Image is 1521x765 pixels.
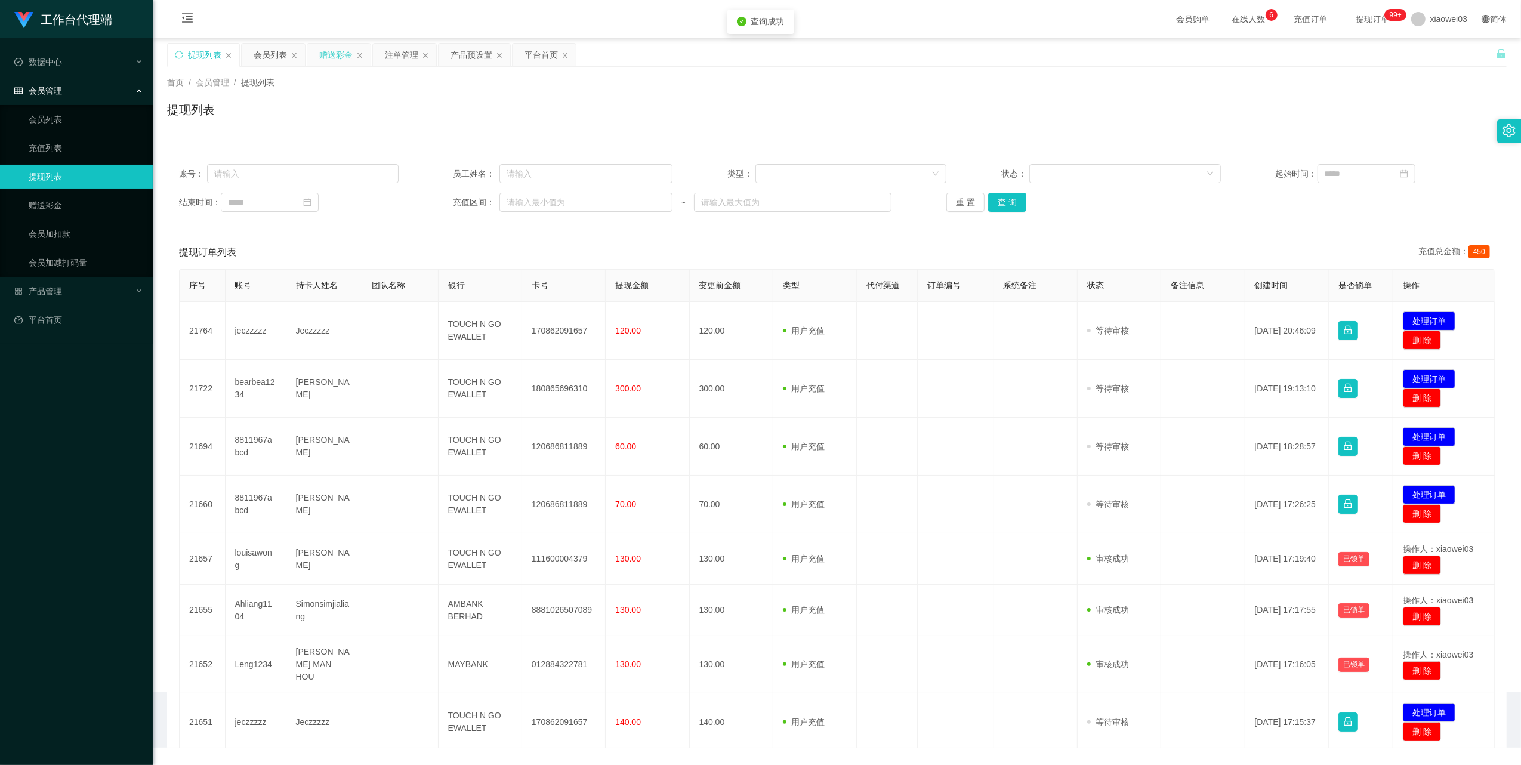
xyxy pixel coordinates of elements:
i: 图标: table [14,87,23,95]
span: / [189,78,191,87]
input: 请输入 [499,164,672,183]
td: 140.00 [690,693,773,751]
span: 起始时间： [1276,168,1318,180]
td: [DATE] 17:17:55 [1245,585,1329,636]
div: 赠送彩金 [319,44,353,66]
td: 21660 [180,476,226,533]
td: Jeczzzzz [286,693,363,751]
span: 等待审核 [1087,499,1129,509]
td: 130.00 [690,585,773,636]
i: 图标: close [291,52,298,59]
a: 会员加扣款 [29,222,143,246]
span: 140.00 [615,717,641,727]
button: 图标: lock [1338,495,1358,514]
span: 操作 [1403,280,1420,290]
i: 图标: unlock [1496,48,1507,59]
td: 21652 [180,636,226,693]
span: 类型 [783,280,800,290]
td: [DATE] 18:28:57 [1245,418,1329,476]
td: 21722 [180,360,226,418]
td: 180865696310 [522,360,606,418]
td: 130.00 [690,636,773,693]
span: 提现订单列表 [179,245,236,260]
td: TOUCH N GO EWALLET [439,476,522,533]
span: 450 [1468,245,1490,258]
i: 图标: close [225,52,232,59]
td: 170862091657 [522,302,606,360]
td: 8881026507089 [522,585,606,636]
h1: 提现列表 [167,101,215,119]
td: Jeczzzzz [286,302,363,360]
span: 会员管理 [196,78,229,87]
td: 170862091657 [522,693,606,751]
span: 60.00 [615,442,636,451]
td: 21694 [180,418,226,476]
span: 300.00 [615,384,641,393]
div: 2021 [162,721,1511,733]
span: 状态 [1087,280,1104,290]
input: 请输入 [207,164,399,183]
td: [PERSON_NAME] [286,360,363,418]
button: 处理订单 [1403,703,1455,722]
i: 图标: down [932,170,939,178]
span: 用户充值 [783,384,825,393]
button: 图标: lock [1338,437,1358,456]
button: 已锁单 [1338,603,1369,618]
i: 图标: check-circle-o [14,58,23,66]
span: / [234,78,236,87]
span: 提现列表 [241,78,274,87]
span: 提现订单 [1350,15,1396,23]
td: louisawong [226,533,286,585]
i: 图标: down [1207,170,1214,178]
button: 删 除 [1403,722,1441,741]
button: 已锁单 [1338,658,1369,672]
span: 充值订单 [1288,15,1334,23]
h1: 工作台代理端 [41,1,112,39]
p: 6 [1269,9,1273,21]
div: 提现列表 [188,44,221,66]
td: [DATE] 17:16:05 [1245,636,1329,693]
td: [PERSON_NAME] MAN HOU [286,636,363,693]
td: [DATE] 17:15:37 [1245,693,1329,751]
i: 图标: calendar [1400,169,1408,178]
td: TOUCH N GO EWALLET [439,693,522,751]
i: 图标: sync [175,51,183,59]
button: 重 置 [946,193,985,212]
span: 产品管理 [14,286,62,296]
div: 产品预设置 [451,44,492,66]
td: 21655 [180,585,226,636]
button: 处理订单 [1403,427,1455,446]
span: 用户充值 [783,554,825,563]
a: 充值列表 [29,136,143,160]
div: 会员列表 [254,44,287,66]
button: 删 除 [1403,556,1441,575]
span: 系统备注 [1004,280,1037,290]
td: 8811967abcd [226,476,286,533]
span: 创建时间 [1255,280,1288,290]
span: 序号 [189,280,206,290]
i: 图标: close [422,52,429,59]
button: 删 除 [1403,504,1441,523]
div: 充值总金额： [1418,245,1495,260]
div: 注单管理 [385,44,418,66]
span: 结束时间： [179,196,221,209]
span: 用户充值 [783,499,825,509]
td: [PERSON_NAME] [286,418,363,476]
td: 130.00 [690,533,773,585]
span: 操作人：xiaowei03 [1403,596,1473,605]
td: 120686811889 [522,476,606,533]
a: 会员加减打码量 [29,251,143,274]
span: 会员管理 [14,86,62,95]
td: [PERSON_NAME] [286,533,363,585]
td: [DATE] 17:19:40 [1245,533,1329,585]
i: 图标: menu-fold [167,1,208,39]
span: 首页 [167,78,184,87]
span: 130.00 [615,554,641,563]
input: 请输入最大值为 [694,193,892,212]
button: 图标: lock [1338,321,1358,340]
span: 用户充值 [783,442,825,451]
td: Leng1234 [226,636,286,693]
td: 120686811889 [522,418,606,476]
span: 120.00 [615,326,641,335]
span: 130.00 [615,605,641,615]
